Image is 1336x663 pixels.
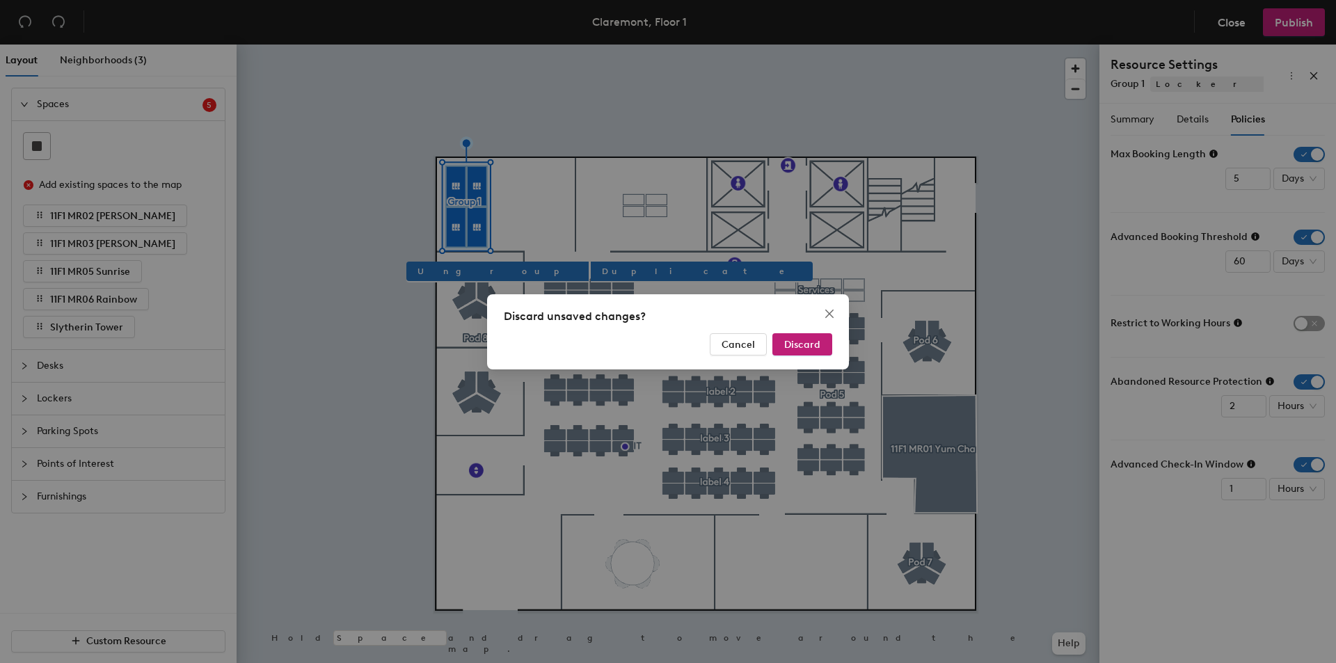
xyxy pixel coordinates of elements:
[818,308,841,319] span: Close
[772,333,832,356] button: Discard
[818,303,841,325] button: Close
[784,338,820,350] span: Discard
[824,308,835,319] span: close
[710,333,767,356] button: Cancel
[504,308,832,325] div: Discard unsaved changes?
[722,338,755,350] span: Cancel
